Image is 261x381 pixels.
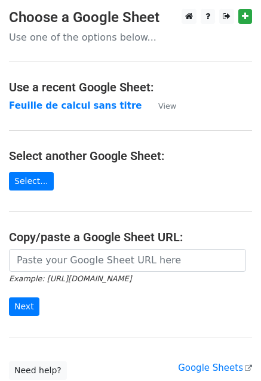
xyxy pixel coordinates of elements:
h4: Select another Google Sheet: [9,149,252,163]
small: View [158,102,176,110]
a: Feuille de calcul sans titre [9,100,142,111]
a: View [146,100,176,111]
h4: Copy/paste a Google Sheet URL: [9,230,252,244]
a: Need help? [9,361,67,380]
a: Select... [9,172,54,190]
p: Use one of the options below... [9,31,252,44]
small: Example: [URL][DOMAIN_NAME] [9,274,131,283]
input: Next [9,297,39,316]
input: Paste your Google Sheet URL here [9,249,246,272]
h3: Choose a Google Sheet [9,9,252,26]
a: Google Sheets [178,362,252,373]
h4: Use a recent Google Sheet: [9,80,252,94]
